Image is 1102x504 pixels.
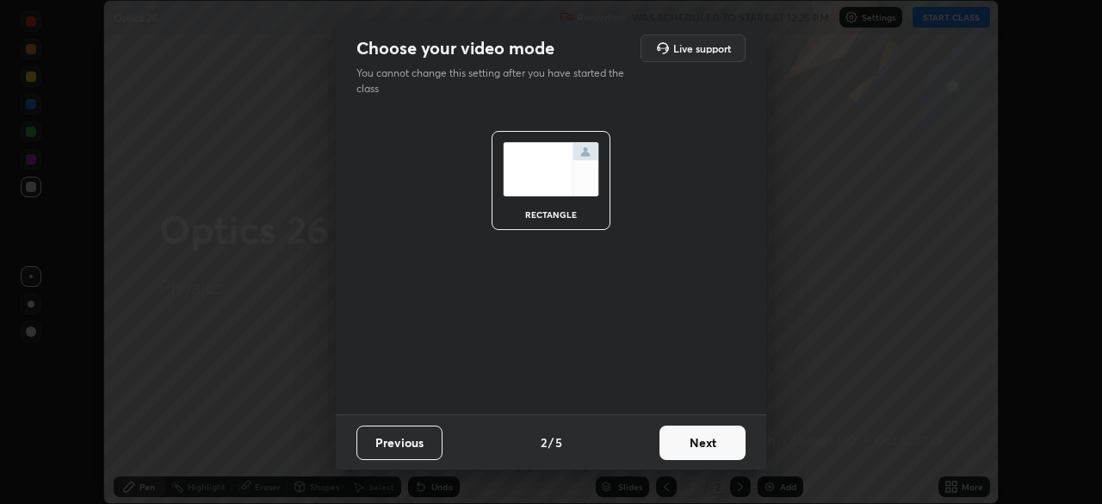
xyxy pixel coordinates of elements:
[356,37,554,59] h2: Choose your video mode
[541,433,547,451] h4: 2
[659,426,746,460] button: Next
[517,210,585,219] div: rectangle
[555,433,562,451] h4: 5
[548,433,554,451] h4: /
[673,43,731,53] h5: Live support
[356,426,443,460] button: Previous
[503,142,599,196] img: normalScreenIcon.ae25ed63.svg
[356,65,635,96] p: You cannot change this setting after you have started the class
